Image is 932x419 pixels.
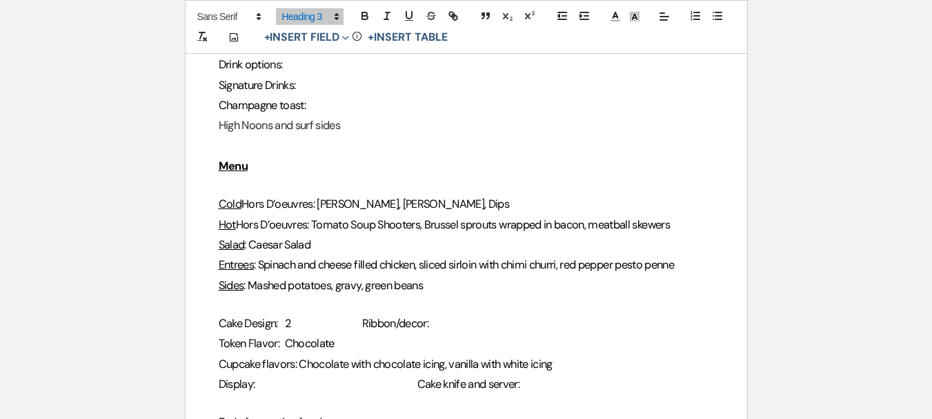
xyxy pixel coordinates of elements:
span: Champagne toast: [219,98,306,113]
span: Cake Design: 2 [219,316,290,331]
span: Hors D’oeuvres: [PERSON_NAME], [PERSON_NAME], Dips [241,197,509,211]
span: Ribbon/decor: [362,316,428,331]
span: Text Background Color [625,8,644,25]
span: Cake knife and server: [417,377,520,391]
span: : Spinach and cheese filled chicken, sliced sirloin with chimi churri, red pepper pesto penne [254,257,674,272]
u: Entrees [219,257,254,272]
span: : Caesar Salad [244,237,310,252]
button: +Insert Table [363,29,452,46]
h3: High Noons and surf sides [219,115,714,135]
button: Insert Field [259,29,355,46]
span: Alignment [655,8,674,25]
u: Sides [219,278,244,293]
span: + [264,32,270,43]
u: Cold [219,197,241,211]
span: + [368,32,374,43]
span: Text Color [606,8,625,25]
span: Cupcake flavors: Chocolate with chocolate icing, vanilla with white icing [219,357,553,371]
span: Signature Drinks: [219,78,296,92]
span: Token Flavor: Chocolate [219,336,335,351]
span: Hors D’oeuvres: Tomato Soup Shooters, Brussel sprouts wrapped in bacon, meatball skewers [236,217,670,232]
u: Hot [219,217,236,232]
u: Salad [219,237,245,252]
u: Menu [219,159,248,173]
span: : Mashed potatoes, gravy, green beans [244,278,423,293]
span: Header Formats [276,8,344,25]
span: Display: [219,377,255,391]
span: Drink options: [219,57,283,72]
